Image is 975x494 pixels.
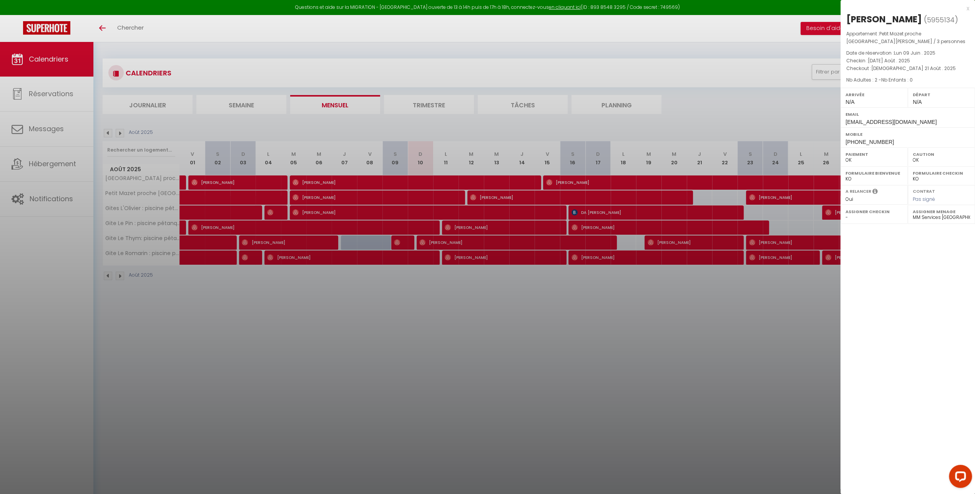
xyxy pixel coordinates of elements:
[845,188,871,195] label: A relancer
[845,150,903,158] label: Paiement
[881,77,913,83] span: Nb Enfants : 0
[927,15,955,25] span: 5955134
[913,91,970,98] label: Départ
[913,99,922,105] span: N/A
[913,150,970,158] label: Caution
[846,30,969,45] p: Appartement :
[913,196,935,202] span: Pas signé
[871,65,956,72] span: [DEMOGRAPHIC_DATA] 21 Août . 2025
[846,77,913,83] span: Nb Adultes : 2 -
[943,462,975,494] iframe: LiveChat chat widget
[845,110,970,118] label: Email
[845,169,903,177] label: Formulaire Bienvenue
[846,65,969,72] p: Checkout :
[913,208,970,215] label: Assigner Menage
[872,188,878,197] i: Sélectionner OUI si vous souhaiter envoyer les séquences de messages post-checkout
[846,30,965,45] span: Petit Mazet proche [GEOGRAPHIC_DATA][PERSON_NAME] / 3 personnes
[845,208,903,215] label: Assigner Checkin
[845,130,970,138] label: Mobile
[845,139,894,145] span: [PHONE_NUMBER]
[846,49,969,57] p: Date de réservation :
[845,99,854,105] span: N/A
[913,169,970,177] label: Formulaire Checkin
[924,14,958,25] span: ( )
[840,4,969,13] div: x
[846,57,969,65] p: Checkin :
[913,188,935,193] label: Contrat
[845,91,903,98] label: Arrivée
[868,57,910,64] span: [DATE] Août . 2025
[894,50,935,56] span: Lun 09 Juin . 2025
[846,13,922,25] div: [PERSON_NAME]
[845,119,937,125] span: [EMAIL_ADDRESS][DOMAIN_NAME]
